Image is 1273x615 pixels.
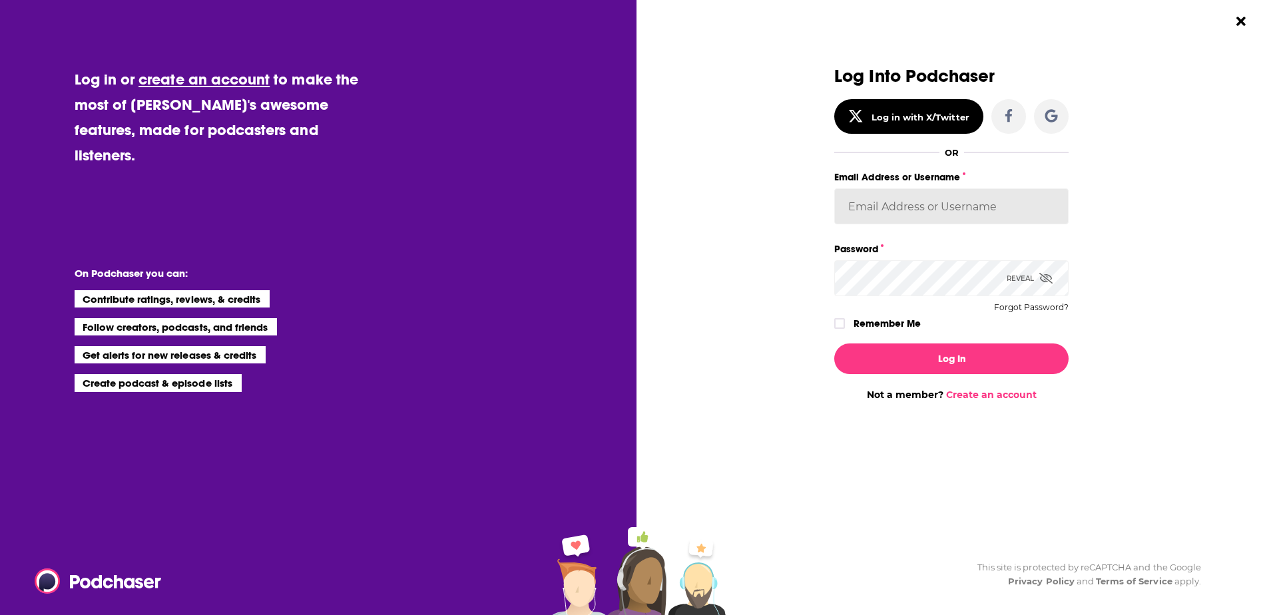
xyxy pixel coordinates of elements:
[75,374,242,391] li: Create podcast & episode lists
[75,318,278,335] li: Follow creators, podcasts, and friends
[834,67,1069,86] h3: Log Into Podchaser
[872,112,969,122] div: Log in with X/Twitter
[35,568,152,594] a: Podchaser - Follow, Share and Rate Podcasts
[75,290,270,307] li: Contribute ratings, reviews, & credits
[75,267,341,280] li: On Podchaser you can:
[1228,9,1254,34] button: Close Button
[946,389,1037,401] a: Create an account
[834,240,1069,258] label: Password
[1007,260,1053,296] div: Reveal
[75,346,266,363] li: Get alerts for new releases & credits
[834,188,1069,224] input: Email Address or Username
[834,343,1069,374] button: Log In
[834,389,1069,401] div: Not a member?
[35,568,162,594] img: Podchaser - Follow, Share and Rate Podcasts
[854,315,921,332] label: Remember Me
[138,70,270,89] a: create an account
[967,560,1201,588] div: This site is protected by reCAPTCHA and the Google and apply.
[834,99,983,134] button: Log in with X/Twitter
[1008,576,1075,586] a: Privacy Policy
[994,303,1069,312] button: Forgot Password?
[834,168,1069,186] label: Email Address or Username
[945,147,959,158] div: OR
[1096,576,1172,586] a: Terms of Service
